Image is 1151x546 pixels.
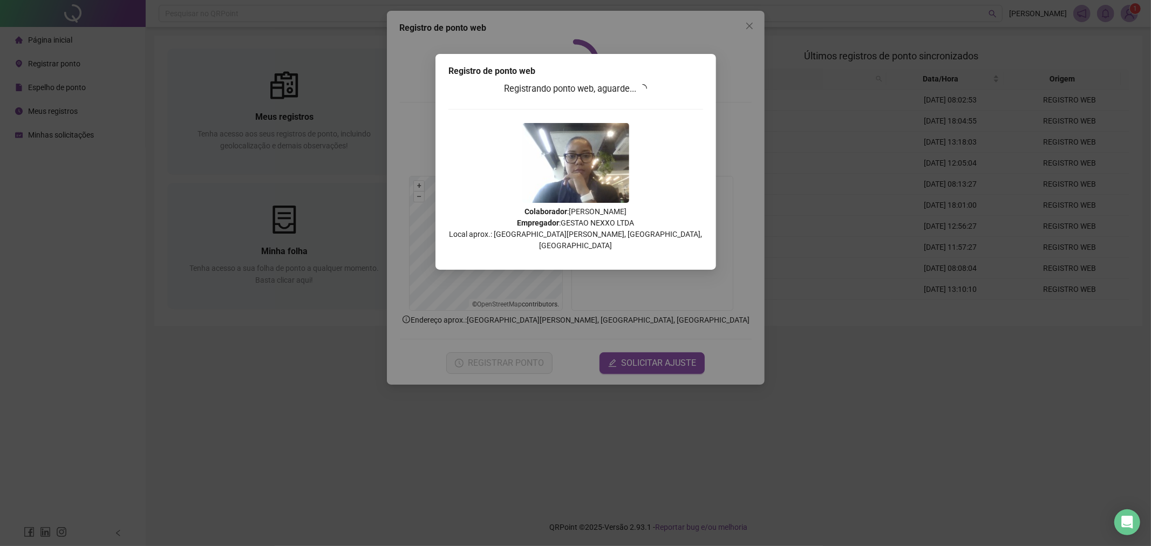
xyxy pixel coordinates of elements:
[448,65,703,78] div: Registro de ponto web
[448,206,703,251] p: : [PERSON_NAME] : GESTAO NEXXO LTDA Local aprox.: [GEOGRAPHIC_DATA][PERSON_NAME], [GEOGRAPHIC_DAT...
[525,207,567,216] strong: Colaborador
[1114,509,1140,535] div: Open Intercom Messenger
[517,219,559,227] strong: Empregador
[636,82,649,94] span: loading
[522,123,629,203] img: 2Q==
[448,82,703,96] h3: Registrando ponto web, aguarde...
